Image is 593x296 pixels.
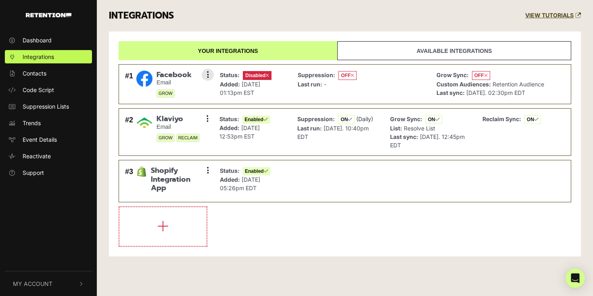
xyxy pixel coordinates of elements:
[337,41,571,60] a: Available integrations
[466,89,525,96] span: [DATE]. 02:30pm EDT
[176,134,200,142] span: RECLAIM
[220,81,240,88] strong: Added:
[436,89,465,96] strong: Last sync:
[5,100,92,113] a: Suppression Lists
[566,269,585,288] div: Open Intercom Messenger
[23,69,46,78] span: Contacts
[157,89,175,98] span: GROW
[243,71,271,80] span: Disabled
[220,81,260,96] span: [DATE] 01:13pm EST
[356,115,373,122] span: (Daily)
[13,279,52,288] span: My Account
[23,102,69,111] span: Suppression Lists
[119,41,337,60] a: Your integrations
[5,67,92,80] a: Contacts
[157,124,200,130] small: Email
[482,115,521,122] strong: Reclaim Sync:
[157,71,192,80] span: Facebook
[5,116,92,130] a: Trends
[390,133,465,149] span: [DATE]. 12:45pm EDT
[23,52,54,61] span: Integrations
[5,34,92,47] a: Dashboard
[157,134,175,142] span: GROW
[5,133,92,146] a: Event Details
[125,166,133,196] div: #3
[220,71,240,78] strong: Status:
[324,81,326,88] span: -
[23,36,52,44] span: Dashboard
[436,81,491,88] strong: Custom Audiences:
[5,50,92,63] a: Integrations
[242,115,270,124] span: Enabled
[157,79,192,86] small: Email
[220,176,240,183] strong: Added:
[298,71,335,78] strong: Suppression:
[23,135,57,144] span: Event Details
[136,115,152,131] img: Klaviyo
[157,115,200,124] span: Klaviyo
[297,125,322,132] strong: Last run:
[390,115,422,122] strong: Grow Sync:
[297,115,335,122] strong: Suppression:
[219,124,240,131] strong: Added:
[524,115,541,124] span: ON
[125,71,133,98] div: #1
[26,13,71,17] img: Retention.com
[426,115,442,124] span: ON
[493,81,544,88] span: Retention Audience
[219,115,239,122] strong: Status:
[125,115,133,149] div: #2
[472,71,490,80] span: OFF
[404,125,435,132] span: Resolve List
[136,166,147,177] img: Shopify Integration App
[151,166,208,193] span: Shopify Integration App
[5,271,92,296] button: My Account
[136,71,152,87] img: Facebook
[109,10,174,21] h3: INTEGRATIONS
[338,115,355,124] span: ON
[297,125,369,140] span: [DATE]. 10:40pm EDT
[5,83,92,97] a: Code Script
[390,125,402,132] strong: List:
[436,71,469,78] strong: Grow Sync:
[5,149,92,163] a: Reactivate
[390,133,418,140] strong: Last sync:
[243,167,270,175] span: Enabled
[23,152,51,160] span: Reactivate
[23,86,54,94] span: Code Script
[23,119,41,127] span: Trends
[220,167,240,174] strong: Status:
[23,168,44,177] span: Support
[5,166,92,179] a: Support
[338,71,357,80] span: OFF
[525,12,581,19] a: VIEW TUTORIALS
[298,81,322,88] strong: Last run:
